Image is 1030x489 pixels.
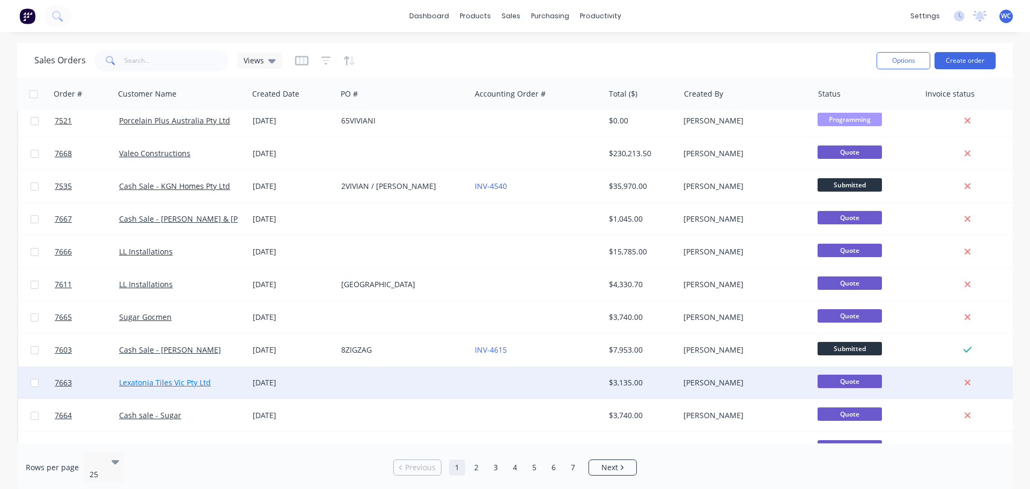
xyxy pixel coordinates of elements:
[454,8,496,24] div: products
[609,148,672,159] div: $230,213.50
[818,407,882,421] span: Quote
[609,214,672,224] div: $1,045.00
[341,181,460,192] div: 2VIVIAN / [PERSON_NAME]
[575,8,627,24] div: productivity
[507,459,523,476] a: Page 4
[609,410,672,421] div: $3,740.00
[124,50,229,71] input: Search...
[55,236,119,268] a: 7666
[818,89,841,99] div: Status
[253,443,333,454] div: [DATE]
[118,89,176,99] div: Customer Name
[119,214,291,224] a: Cash Sale - [PERSON_NAME] & [PERSON_NAME]
[55,105,119,137] a: 7521
[26,462,79,473] span: Rows per page
[684,89,723,99] div: Created By
[252,89,299,99] div: Created Date
[253,148,333,159] div: [DATE]
[589,462,636,473] a: Next page
[55,432,119,464] a: 7662
[55,115,72,126] span: 7521
[119,148,190,158] a: Valeo Constructions
[55,443,72,454] span: 7662
[394,462,441,473] a: Previous page
[683,443,803,454] div: [PERSON_NAME]
[496,8,526,24] div: sales
[90,469,102,480] div: 25
[905,8,945,24] div: settings
[55,137,119,170] a: 7668
[55,268,119,301] a: 7611
[55,377,72,388] span: 7663
[55,301,119,333] a: 7665
[55,279,72,290] span: 7611
[55,148,72,159] span: 7668
[818,276,882,290] span: Quote
[253,214,333,224] div: [DATE]
[609,377,672,388] div: $3,135.00
[449,459,465,476] a: Page 1 is your current page
[683,214,803,224] div: [PERSON_NAME]
[55,214,72,224] span: 7667
[475,345,507,355] a: INV-4615
[818,309,882,323] span: Quote
[404,8,454,24] a: dashboard
[609,115,672,126] div: $0.00
[488,459,504,476] a: Page 3
[526,459,542,476] a: Page 5
[119,279,173,289] a: LL Installations
[935,52,996,69] button: Create order
[253,279,333,290] div: [DATE]
[119,345,221,355] a: Cash Sale - [PERSON_NAME]
[55,246,72,257] span: 7666
[253,181,333,192] div: [DATE]
[546,459,562,476] a: Page 6
[468,459,484,476] a: Page 2
[818,375,882,388] span: Quote
[341,89,358,99] div: PO #
[818,211,882,224] span: Quote
[389,459,641,476] ul: Pagination
[609,181,672,192] div: $35,970.00
[253,115,333,126] div: [DATE]
[683,115,803,126] div: [PERSON_NAME]
[818,342,882,355] span: Submitted
[19,8,35,24] img: Factory
[683,246,803,257] div: [PERSON_NAME]
[683,312,803,323] div: [PERSON_NAME]
[55,170,119,202] a: 7535
[405,462,436,473] span: Previous
[683,181,803,192] div: [PERSON_NAME]
[55,399,119,432] a: 7664
[34,55,86,65] h1: Sales Orders
[818,178,882,192] span: Submitted
[818,244,882,257] span: Quote
[341,279,460,290] div: [GEOGRAPHIC_DATA]
[253,246,333,257] div: [DATE]
[55,203,119,235] a: 7667
[253,410,333,421] div: [DATE]
[119,377,211,388] a: Lexatonia Tiles Vic Pty Ltd
[609,443,672,454] div: $13,948.00
[609,345,672,355] div: $7,953.00
[119,181,230,191] a: Cash Sale - KGN Homes Pty Ltd
[601,462,618,473] span: Next
[119,115,230,126] a: Porcelain Plus Australia Pty Ltd
[683,377,803,388] div: [PERSON_NAME]
[244,55,264,66] span: Views
[55,334,119,366] a: 7603
[341,345,460,355] div: 8ZIGZAG
[475,181,507,191] a: INV-4540
[55,345,72,355] span: 7603
[818,440,882,454] span: Quote
[475,89,546,99] div: Accounting Order #
[253,312,333,323] div: [DATE]
[1001,11,1011,21] span: WC
[119,443,291,453] a: Cash Sale - [PERSON_NAME] & [PERSON_NAME]
[341,115,460,126] div: 65VIVIANI
[253,377,333,388] div: [DATE]
[609,246,672,257] div: $15,785.00
[55,312,72,323] span: 7665
[609,279,672,290] div: $4,330.70
[55,181,72,192] span: 7535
